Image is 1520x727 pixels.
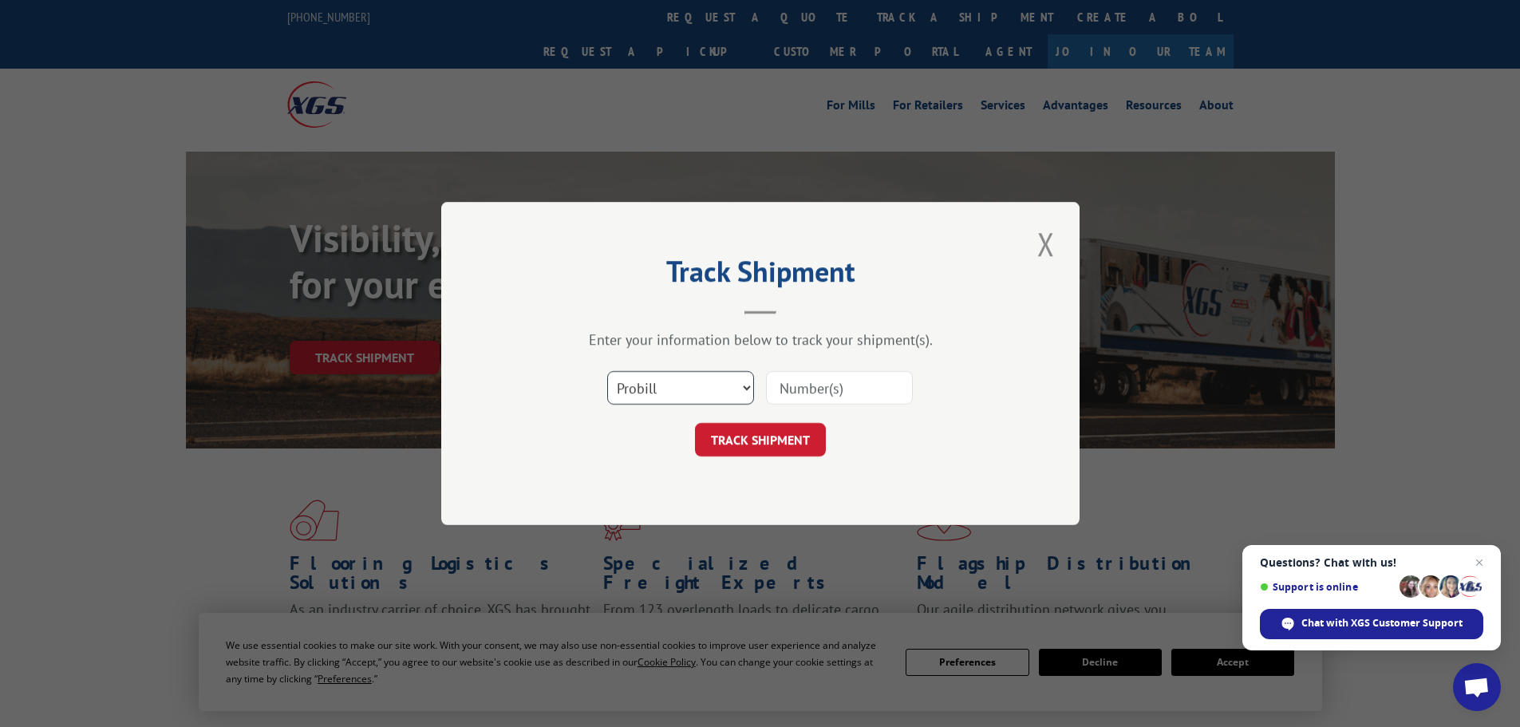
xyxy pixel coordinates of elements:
[1260,609,1483,639] span: Chat with XGS Customer Support
[1260,556,1483,569] span: Questions? Chat with us!
[1301,616,1463,630] span: Chat with XGS Customer Support
[1453,663,1501,711] a: Open chat
[1260,581,1394,593] span: Support is online
[695,423,826,456] button: TRACK SHIPMENT
[766,371,913,405] input: Number(s)
[521,330,1000,349] div: Enter your information below to track your shipment(s).
[521,260,1000,290] h2: Track Shipment
[1032,222,1060,266] button: Close modal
